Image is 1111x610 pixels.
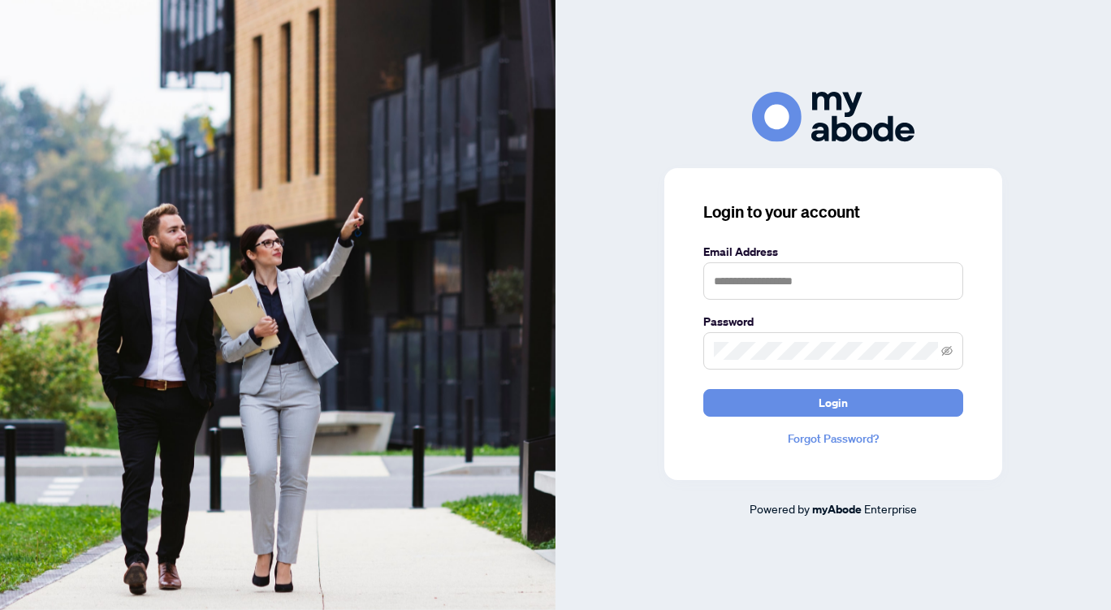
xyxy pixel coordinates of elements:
button: Login [703,389,963,417]
span: Powered by [750,501,810,516]
a: Forgot Password? [703,430,963,448]
label: Email Address [703,243,963,261]
img: ma-logo [752,92,914,141]
h3: Login to your account [703,201,963,223]
span: Login [819,390,848,416]
a: myAbode [812,500,862,518]
label: Password [703,313,963,331]
span: eye-invisible [941,345,953,357]
span: Enterprise [864,501,917,516]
